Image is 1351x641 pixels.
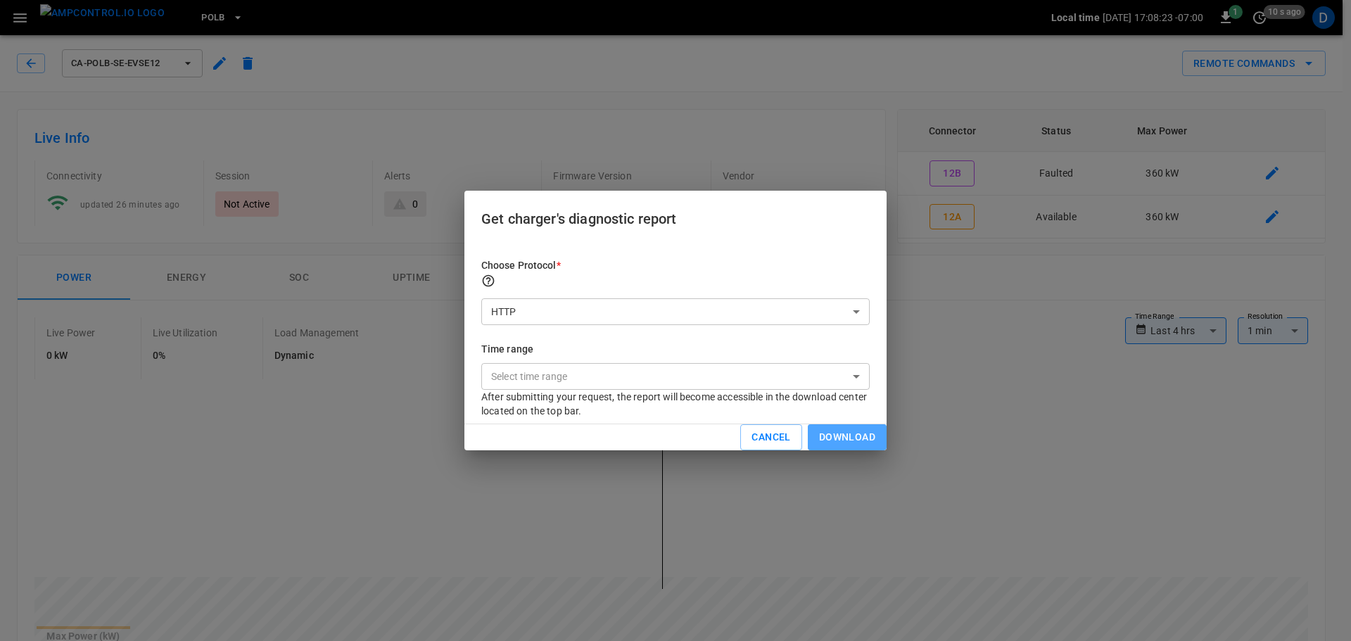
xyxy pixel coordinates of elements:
h6: Time range [481,342,870,357]
button: Cancel [740,424,801,450]
div: HTTP [481,298,870,325]
h6: Get charger's diagnostic report [481,208,870,230]
button: Download [808,424,887,450]
h6: Choose Protocol [481,258,870,293]
p: After submitting your request, the report will become accessible in the download center located o... [481,390,870,418]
